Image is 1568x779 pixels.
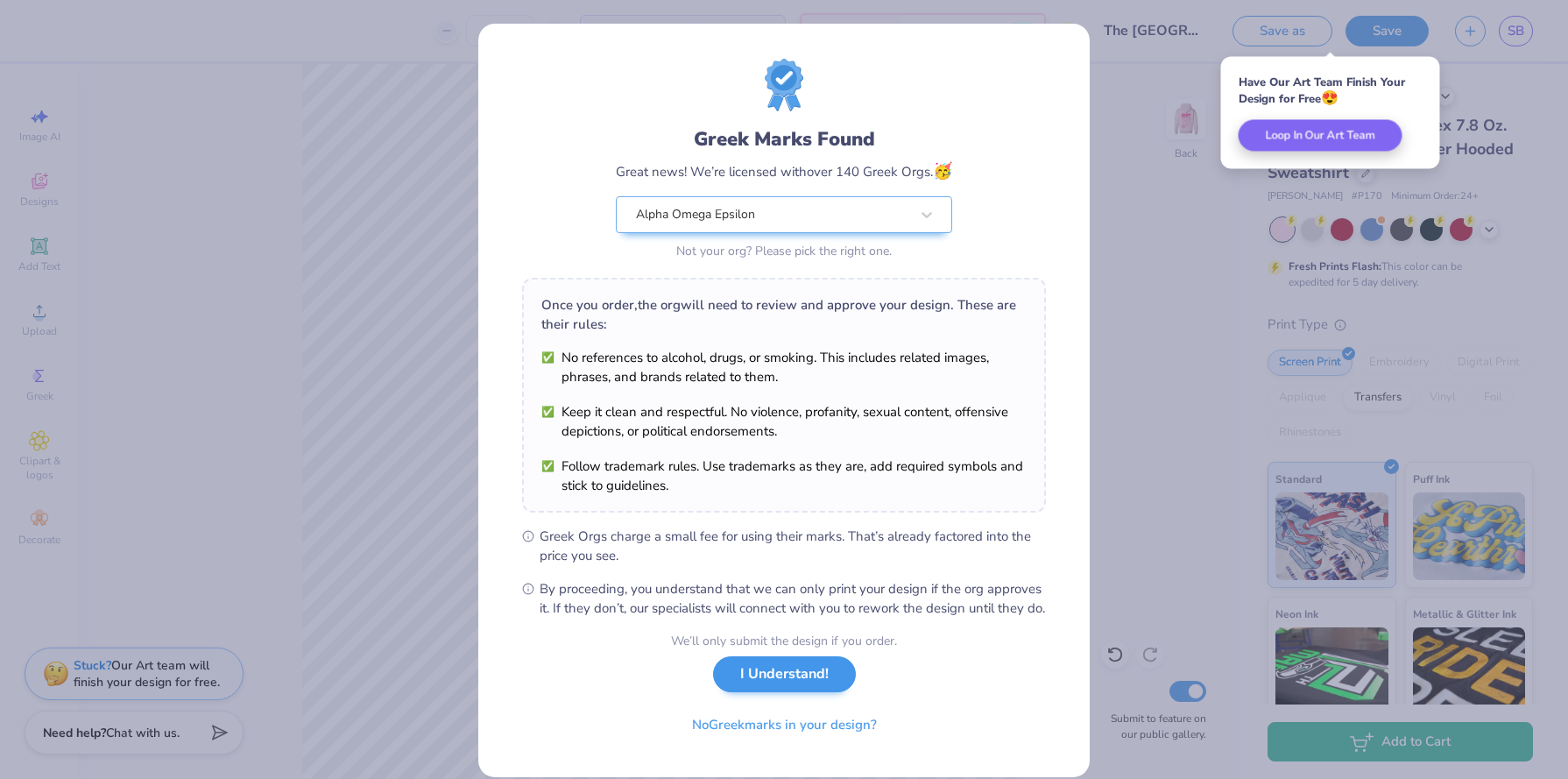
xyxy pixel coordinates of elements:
[765,59,803,111] img: license-marks-badge.png
[1239,120,1402,152] button: Loop In Our Art Team
[616,242,952,260] div: Not your org? Please pick the right one.
[933,160,952,181] span: 🥳
[616,125,952,153] div: Greek Marks Found
[540,579,1046,618] span: By proceeding, you understand that we can only print your design if the org approves it. If they ...
[540,527,1046,565] span: Greek Orgs charge a small fee for using their marks. That’s already factored into the price you see.
[1321,89,1338,108] span: 😍
[541,457,1027,495] li: Follow trademark rules. Use trademarks as they are, add required symbols and stick to guidelines.
[1239,74,1423,107] div: Have Our Art Team Finish Your Design for Free
[713,656,856,692] button: I Understand!
[541,295,1027,334] div: Once you order, the org will need to review and approve your design. These are their rules:
[677,707,892,743] button: NoGreekmarks in your design?
[616,159,952,183] div: Great news! We’re licensed with over 140 Greek Orgs.
[541,402,1027,441] li: Keep it clean and respectful. No violence, profanity, sexual content, offensive depictions, or po...
[541,348,1027,386] li: No references to alcohol, drugs, or smoking. This includes related images, phrases, and brands re...
[671,632,897,650] div: We’ll only submit the design if you order.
